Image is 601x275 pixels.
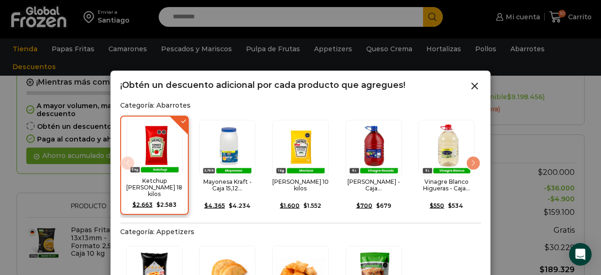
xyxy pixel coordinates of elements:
h2: [PERSON_NAME] - Caja... [343,179,405,192]
div: 4 / 15 [339,114,408,218]
h2: [PERSON_NAME] 10 kilos [270,179,331,192]
bdi: 550 [430,202,444,209]
div: 3 / 15 [266,114,335,218]
span: $ [280,202,284,209]
span: $ [376,202,380,209]
h2: ¡Obtén un descuento adicional por cada producto que agregues! [120,80,405,91]
div: 1 / 15 [120,114,189,218]
h2: Ketchup [PERSON_NAME] 18 kilos [123,178,185,198]
h2: Categoría: Abarrotes [120,102,481,110]
h2: Mayonesa Kraft - Caja 15,12... [197,179,259,192]
span: $ [303,202,307,209]
span: $ [204,202,208,209]
span: $ [132,201,136,208]
span: $ [229,202,232,209]
bdi: 1.552 [303,202,321,209]
bdi: 2.663 [132,201,153,208]
div: 2 / 15 [193,114,262,218]
span: $ [430,202,433,209]
bdi: 679 [376,202,391,209]
bdi: 4.234 [229,202,251,209]
h2: Vinagre Blanco Higueras - Caja... [416,179,478,192]
span: $ [156,201,160,208]
div: 5 / 15 [412,114,481,218]
div: Next slide [466,156,481,171]
h2: Categoría: Appetizers [120,228,481,236]
bdi: 1.600 [280,202,300,209]
span: $ [356,202,360,209]
bdi: 4.365 [204,202,225,209]
bdi: 2.583 [156,201,177,208]
bdi: 700 [356,202,372,209]
div: Open Intercom Messenger [569,243,592,266]
span: $ [448,202,452,209]
bdi: 534 [448,202,463,209]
